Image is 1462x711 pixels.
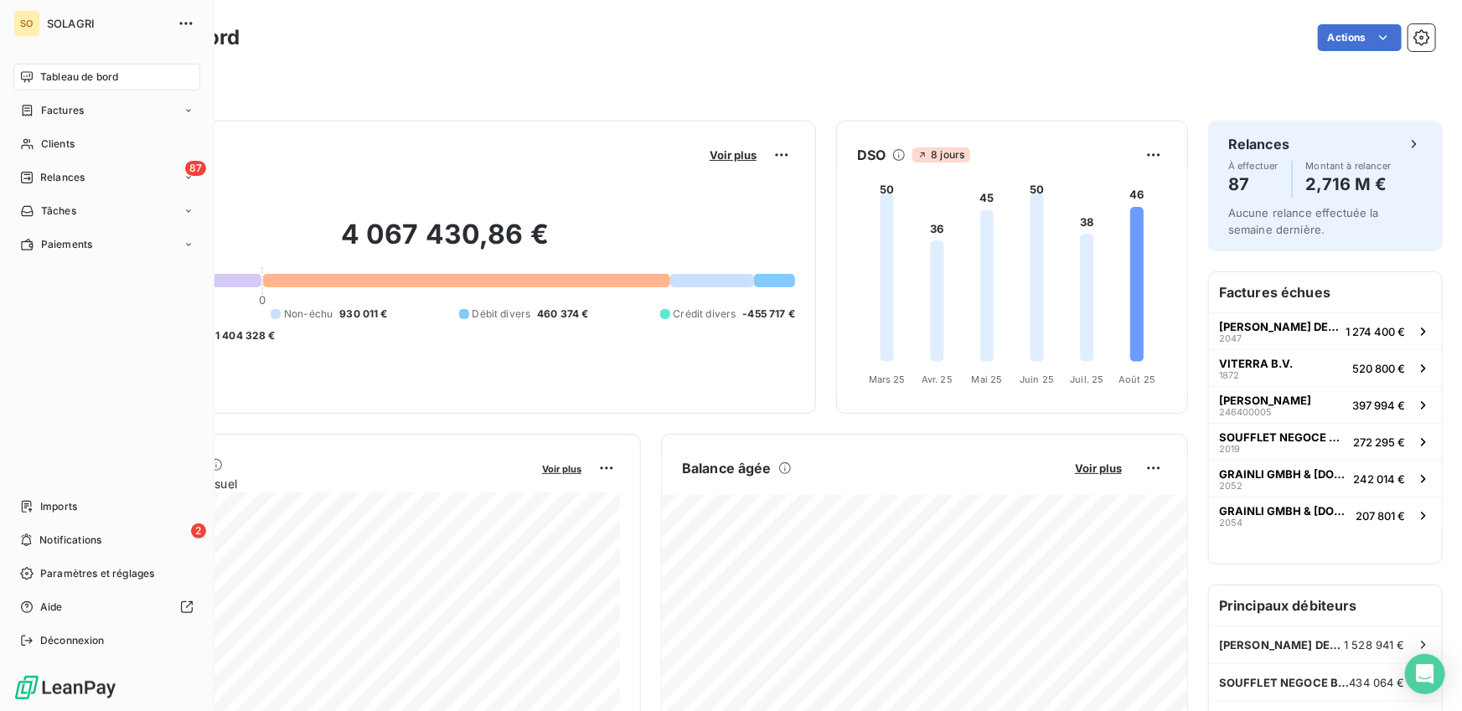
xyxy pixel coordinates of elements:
img: Logo LeanPay [13,674,117,701]
button: Voir plus [537,461,586,476]
span: Chiffre d'affaires mensuel [95,475,530,492]
span: Voir plus [1075,461,1122,475]
span: [PERSON_NAME] DEUTSCHLAND Gmbh [1219,320,1339,333]
h6: Factures échues [1209,272,1442,312]
span: SOUFFLET NEGOCE By INVIVO [1219,430,1346,444]
span: 2 [191,523,206,538]
a: Tâches [13,198,200,224]
span: Crédit divers [674,307,736,322]
span: VITERRA B.V. [1219,357,1293,370]
button: [PERSON_NAME]246400005397 994 € [1209,386,1442,423]
span: Factures [41,103,84,118]
span: 397 994 € [1352,399,1405,412]
h6: Balance âgée [682,458,772,478]
div: Open Intercom Messenger [1405,654,1445,694]
span: Imports [40,499,77,514]
span: 1 528 941 € [1344,638,1405,652]
span: [PERSON_NAME] DEUTSCHLAND Gmbh [1219,638,1344,652]
span: Notifications [39,533,101,548]
span: [PERSON_NAME] [1219,394,1311,407]
span: SOUFFLET NEGOCE By INVIVO [1219,676,1350,689]
span: Débit divers [473,307,531,322]
span: 207 801 € [1356,509,1405,523]
span: Tâches [41,204,76,219]
tspan: Août 25 [1118,374,1155,385]
span: 2052 [1219,481,1242,491]
span: Non-échu [284,307,333,322]
span: Déconnexion [40,633,105,648]
button: GRAINLI GMBH & [DOMAIN_NAME]2054207 801 € [1209,497,1442,533]
span: 1872 [1219,370,1239,380]
button: [PERSON_NAME] DEUTSCHLAND Gmbh20471 274 400 € [1209,312,1442,349]
a: 87Relances [13,164,200,191]
span: Paiements [41,237,92,252]
span: SOLAGRI [47,17,168,30]
span: -1 404 328 € [210,328,276,343]
h6: Principaux débiteurs [1209,585,1442,626]
h4: 87 [1228,171,1279,198]
div: SO [13,10,40,37]
span: 272 295 € [1353,435,1405,449]
span: Tableau de bord [40,70,118,85]
span: 2019 [1219,444,1240,454]
h6: DSO [857,145,886,165]
button: Actions [1318,24,1402,51]
span: 520 800 € [1352,362,1405,375]
span: 242 014 € [1353,472,1405,486]
span: 0 [259,293,266,307]
button: SOUFFLET NEGOCE By INVIVO2019272 295 € [1209,423,1442,460]
span: 930 011 € [339,307,387,322]
a: Aide [13,594,200,621]
span: Clients [41,137,75,152]
span: Aide [40,600,63,615]
span: 246400005 [1219,407,1272,417]
span: 2054 [1219,518,1242,528]
span: 460 374 € [537,307,588,322]
span: Relances [40,170,85,185]
span: Aucune relance effectuée la semaine dernière. [1228,206,1379,236]
tspan: Mai 25 [972,374,1003,385]
button: VITERRA B.V.1872520 800 € [1209,349,1442,386]
a: Tableau de bord [13,64,200,90]
span: 434 064 € [1350,676,1405,689]
h4: 2,716 M € [1306,171,1392,198]
span: -455 717 € [742,307,795,322]
span: 2047 [1219,333,1242,343]
span: Montant à relancer [1306,161,1392,171]
span: 8 jours [912,147,969,162]
tspan: Juin 25 [1020,374,1054,385]
span: Voir plus [542,463,581,475]
a: Factures [13,97,200,124]
span: 1 274 400 € [1346,325,1405,338]
span: GRAINLI GMBH & [DOMAIN_NAME] [1219,504,1349,518]
a: Paramètres et réglages [13,560,200,587]
button: Voir plus [705,147,762,162]
span: Voir plus [710,148,757,162]
span: 87 [185,161,206,176]
tspan: Juil. 25 [1070,374,1103,385]
a: Clients [13,131,200,157]
a: Paiements [13,231,200,258]
tspan: Mars 25 [869,374,906,385]
button: GRAINLI GMBH & [DOMAIN_NAME]2052242 014 € [1209,460,1442,497]
tspan: Avr. 25 [922,374,953,385]
span: À effectuer [1228,161,1279,171]
span: Paramètres et réglages [40,566,154,581]
span: GRAINLI GMBH & [DOMAIN_NAME] [1219,467,1346,481]
h2: 4 067 430,86 € [95,218,795,268]
a: Imports [13,493,200,520]
button: Voir plus [1070,461,1127,476]
h6: Relances [1228,134,1289,154]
